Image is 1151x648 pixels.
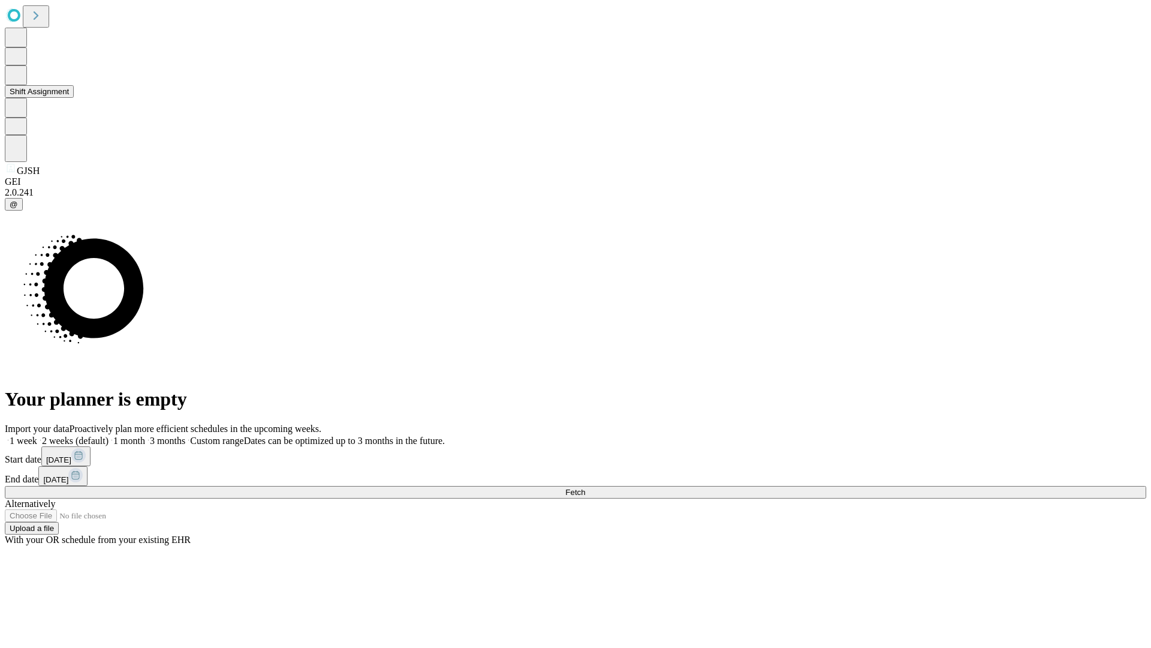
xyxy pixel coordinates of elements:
[150,436,185,446] span: 3 months
[5,486,1146,499] button: Fetch
[565,488,585,497] span: Fetch
[41,446,91,466] button: [DATE]
[5,85,74,98] button: Shift Assignment
[113,436,145,446] span: 1 month
[10,200,18,209] span: @
[38,466,88,486] button: [DATE]
[5,424,70,434] span: Import your data
[5,522,59,535] button: Upload a file
[5,466,1146,486] div: End date
[5,187,1146,198] div: 2.0.241
[42,436,109,446] span: 2 weeks (default)
[244,436,445,446] span: Dates can be optimized up to 3 months in the future.
[70,424,321,434] span: Proactively plan more efficient schedules in the upcoming weeks.
[5,535,191,545] span: With your OR schedule from your existing EHR
[17,166,40,176] span: GJSH
[46,455,71,464] span: [DATE]
[5,176,1146,187] div: GEI
[190,436,243,446] span: Custom range
[5,499,55,509] span: Alternatively
[10,436,37,446] span: 1 week
[43,475,68,484] span: [DATE]
[5,198,23,211] button: @
[5,446,1146,466] div: Start date
[5,388,1146,410] h1: Your planner is empty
